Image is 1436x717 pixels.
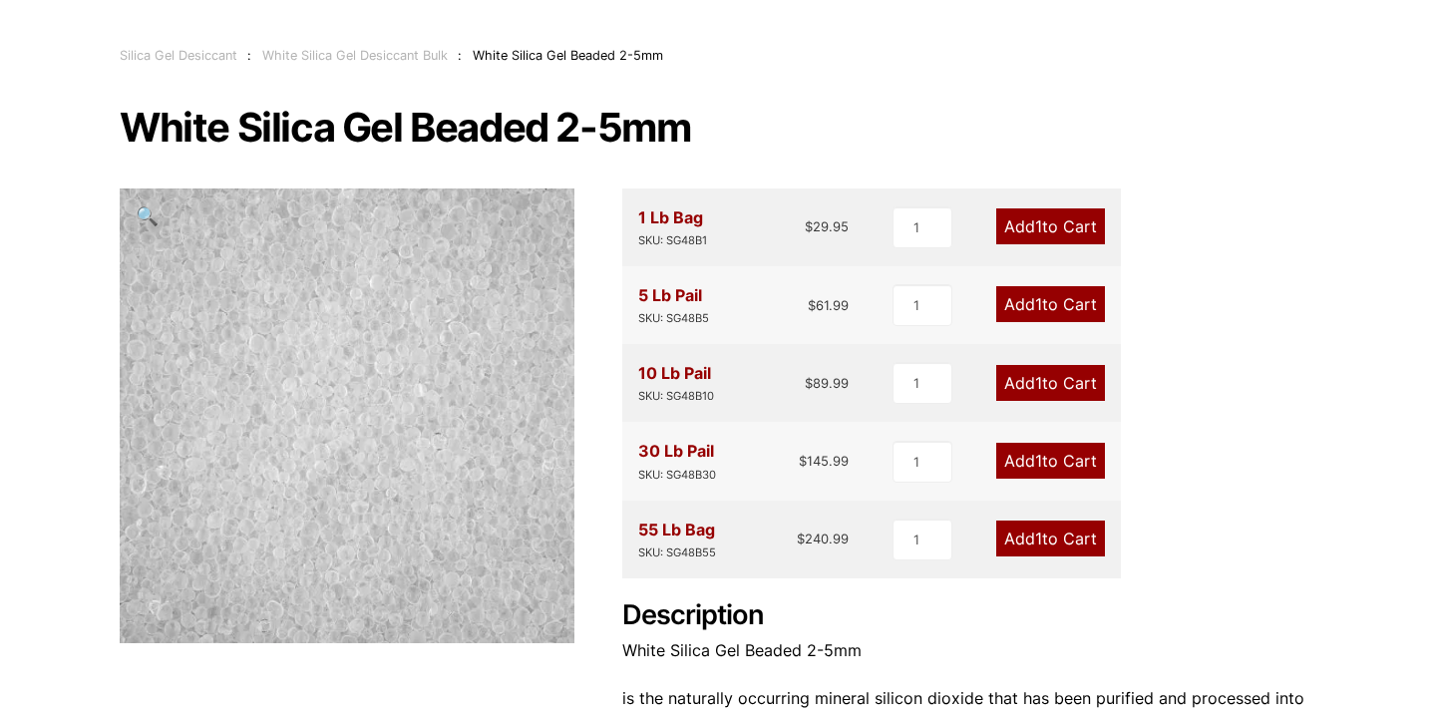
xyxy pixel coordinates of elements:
h2: Description [622,599,1316,632]
a: Add1to Cart [996,208,1105,244]
a: View full-screen image gallery [120,188,175,243]
bdi: 29.95 [805,218,849,234]
div: SKU: SG48B55 [638,543,716,562]
a: Add1to Cart [996,365,1105,401]
p: White Silica Gel Beaded 2-5mm [622,637,1316,664]
bdi: 240.99 [797,531,849,546]
div: 1 Lb Bag [638,204,707,250]
span: : [247,48,251,63]
bdi: 89.99 [805,375,849,391]
a: Add1to Cart [996,443,1105,479]
span: $ [797,531,805,546]
div: SKU: SG48B1 [638,231,707,250]
span: 1 [1035,373,1042,393]
a: Silica Gel Desiccant [120,48,237,63]
div: 30 Lb Pail [638,438,716,484]
span: 1 [1035,529,1042,548]
div: 10 Lb Pail [638,360,714,406]
div: 5 Lb Pail [638,282,709,328]
div: SKU: SG48B10 [638,387,714,406]
a: Add1to Cart [996,286,1105,322]
div: SKU: SG48B5 [638,309,709,328]
a: Add1to Cart [996,521,1105,556]
span: $ [805,218,813,234]
bdi: 145.99 [799,453,849,469]
div: 55 Lb Bag [638,517,716,562]
span: 1 [1035,294,1042,314]
span: $ [799,453,807,469]
span: 1 [1035,216,1042,236]
h1: White Silica Gel Beaded 2-5mm [120,107,1316,149]
span: 🔍 [136,204,159,226]
bdi: 61.99 [808,297,849,313]
a: White Silica Gel Desiccant Bulk [262,48,448,63]
span: $ [805,375,813,391]
span: $ [808,297,816,313]
span: : [458,48,462,63]
span: White Silica Gel Beaded 2-5mm [473,48,663,63]
span: 1 [1035,451,1042,471]
div: SKU: SG48B30 [638,466,716,485]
